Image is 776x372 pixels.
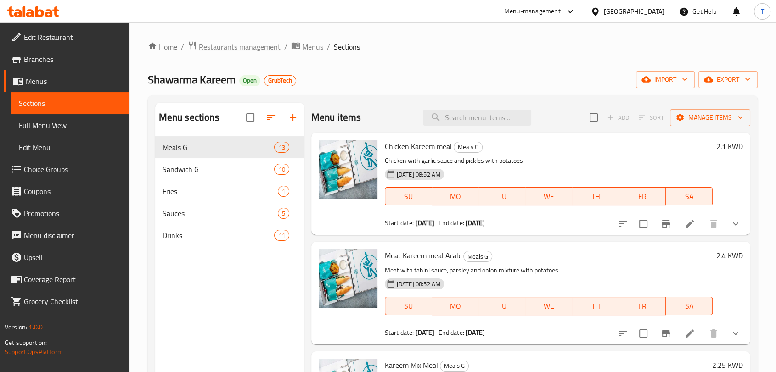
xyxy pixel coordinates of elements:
a: Promotions [4,202,129,224]
span: Meals G [464,251,492,262]
a: Edit menu item [684,328,695,339]
span: Fries [163,186,278,197]
span: 11 [275,231,288,240]
div: items [274,142,289,153]
svg: Show Choices [730,218,741,229]
button: TH [572,187,619,205]
span: Select section first [633,111,670,125]
span: Sections [19,98,122,109]
span: Drinks [163,230,275,241]
span: [DATE] 08:52 AM [393,170,444,179]
div: Meals G [454,142,483,153]
span: 13 [275,143,288,152]
button: sort-choices [612,322,634,344]
a: Upsell [4,246,129,268]
span: Sections [334,41,360,52]
a: Full Menu View [11,114,129,136]
span: Branches [24,54,122,65]
h6: 2.1 KWD [716,140,743,153]
button: SU [385,187,432,205]
button: TH [572,297,619,315]
div: Drinks11 [155,224,304,246]
div: Fries1 [155,180,304,202]
div: Menu-management [504,6,561,17]
span: T [760,6,764,17]
a: Edit Restaurant [4,26,129,48]
div: items [274,230,289,241]
button: delete [703,322,725,344]
li: / [181,41,184,52]
button: delete [703,213,725,235]
span: WE [529,190,568,203]
span: End date: [438,217,464,229]
span: Shawarma Kareem [148,69,236,90]
li: / [284,41,287,52]
a: Coupons [4,180,129,202]
p: Meat with tahini sauce, parsley and onion mixture with potatoes [385,265,713,276]
span: SA [669,190,709,203]
span: Edit Menu [19,142,122,153]
span: Start date: [385,327,414,339]
svg: Show Choices [730,328,741,339]
b: [DATE] [416,217,435,229]
div: Meals G [163,142,275,153]
span: 5 [278,209,289,218]
button: TU [478,187,525,205]
div: Meals G [440,361,469,372]
span: Open [239,77,260,84]
a: Restaurants management [188,41,281,53]
div: Sauces5 [155,202,304,224]
nav: Menu sections [155,133,304,250]
span: Restaurants management [199,41,281,52]
span: Select section [584,108,603,127]
span: Add item [603,111,633,125]
span: Menus [302,41,323,52]
div: Meals G [463,251,492,262]
button: WE [525,187,572,205]
span: Select to update [634,324,653,343]
span: MO [436,300,475,313]
span: Start date: [385,217,414,229]
span: Edit Restaurant [24,32,122,43]
button: Manage items [670,109,750,126]
a: Menus [291,41,323,53]
span: 1.0.0 [28,321,43,333]
span: WE [529,300,568,313]
span: Select all sections [241,108,260,127]
span: Chicken Kareem meal [385,139,452,153]
span: [DATE] 08:52 AM [393,280,444,289]
a: Menus [4,70,129,92]
span: export [706,74,750,85]
span: Menus [26,76,122,87]
span: Grocery Checklist [24,296,122,307]
span: 10 [275,165,288,174]
span: Meat Kareem meal Arabi [385,249,461,262]
span: GrubTech [264,77,296,84]
span: FR [623,300,662,313]
b: [DATE] [416,327,435,339]
span: Kareem Mix Meal [385,358,438,372]
span: Promotions [24,208,122,219]
div: Sandwich G10 [155,158,304,180]
span: Menu disclaimer [24,230,122,241]
button: SA [666,187,713,205]
span: Upsell [24,252,122,263]
a: Home [148,41,177,52]
button: MO [432,297,479,315]
a: Branches [4,48,129,70]
span: SA [669,300,709,313]
a: Edit Menu [11,136,129,158]
span: Full Menu View [19,120,122,131]
span: Sauces [163,208,278,219]
h6: 2.25 KWD [712,359,743,372]
a: Sections [11,92,129,114]
a: Grocery Checklist [4,290,129,312]
button: FR [619,187,666,205]
button: TU [478,297,525,315]
span: Version: [5,321,27,333]
h2: Menu items [311,111,361,124]
button: SU [385,297,432,315]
